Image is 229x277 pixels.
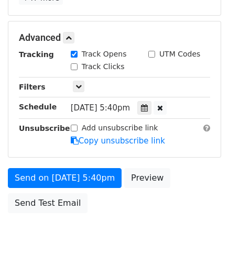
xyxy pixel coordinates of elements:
[19,50,54,59] strong: Tracking
[159,49,200,60] label: UTM Codes
[82,123,158,134] label: Add unsubscribe link
[19,103,57,111] strong: Schedule
[19,83,46,91] strong: Filters
[19,32,210,43] h5: Advanced
[19,124,70,132] strong: Unsubscribe
[8,193,88,213] a: Send Test Email
[71,103,130,113] span: [DATE] 5:40pm
[82,49,127,60] label: Track Opens
[82,61,125,72] label: Track Clicks
[71,136,165,146] a: Copy unsubscribe link
[8,168,122,188] a: Send on [DATE] 5:40pm
[177,227,229,277] iframe: Chat Widget
[124,168,170,188] a: Preview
